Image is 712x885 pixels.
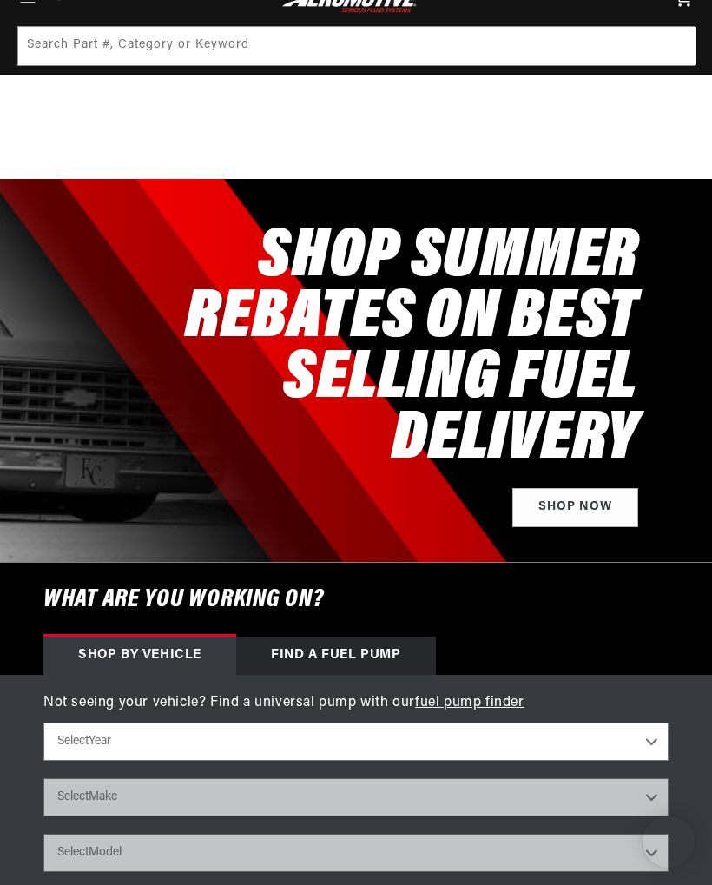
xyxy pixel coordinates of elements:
[43,637,236,675] div: Shop by vehicle
[512,488,638,527] a: Shop Now
[656,27,694,65] button: Search Part #, Category or Keyword
[236,637,436,675] div: Find a Fuel Pump
[43,228,638,471] h2: SHOP SUMMER REBATES ON BEST SELLING FUEL DELIVERY
[415,696,524,710] a: fuel pump finder
[43,723,669,761] select: Year
[43,692,669,715] p: Not seeing your vehicle? Find a universal pump with our
[18,27,696,65] input: Search Part #, Category or Keyword
[43,778,669,816] select: Make
[43,834,669,872] select: Model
